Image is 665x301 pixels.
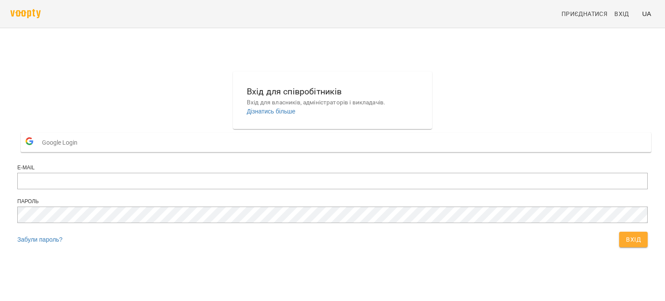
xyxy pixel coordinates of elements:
[562,9,607,19] span: Приєднатися
[619,232,648,247] button: Вхід
[639,6,655,22] button: UA
[614,9,629,19] span: Вхід
[642,9,651,18] span: UA
[17,164,648,172] div: E-mail
[240,78,425,123] button: Вхід для співробітниківВхід для власників, адміністраторів і викладачів.Дізнатись більше
[247,108,295,115] a: Дізнатись більше
[247,98,418,107] p: Вхід для власників, адміністраторів і викладачів.
[611,6,639,22] a: Вхід
[626,234,641,245] span: Вхід
[247,85,418,98] h6: Вхід для співробітників
[42,134,82,151] span: Google Login
[558,6,611,22] a: Приєднатися
[17,198,648,205] div: Пароль
[17,236,62,243] a: Забули пароль?
[21,133,651,152] button: Google Login
[10,9,41,18] img: voopty.png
